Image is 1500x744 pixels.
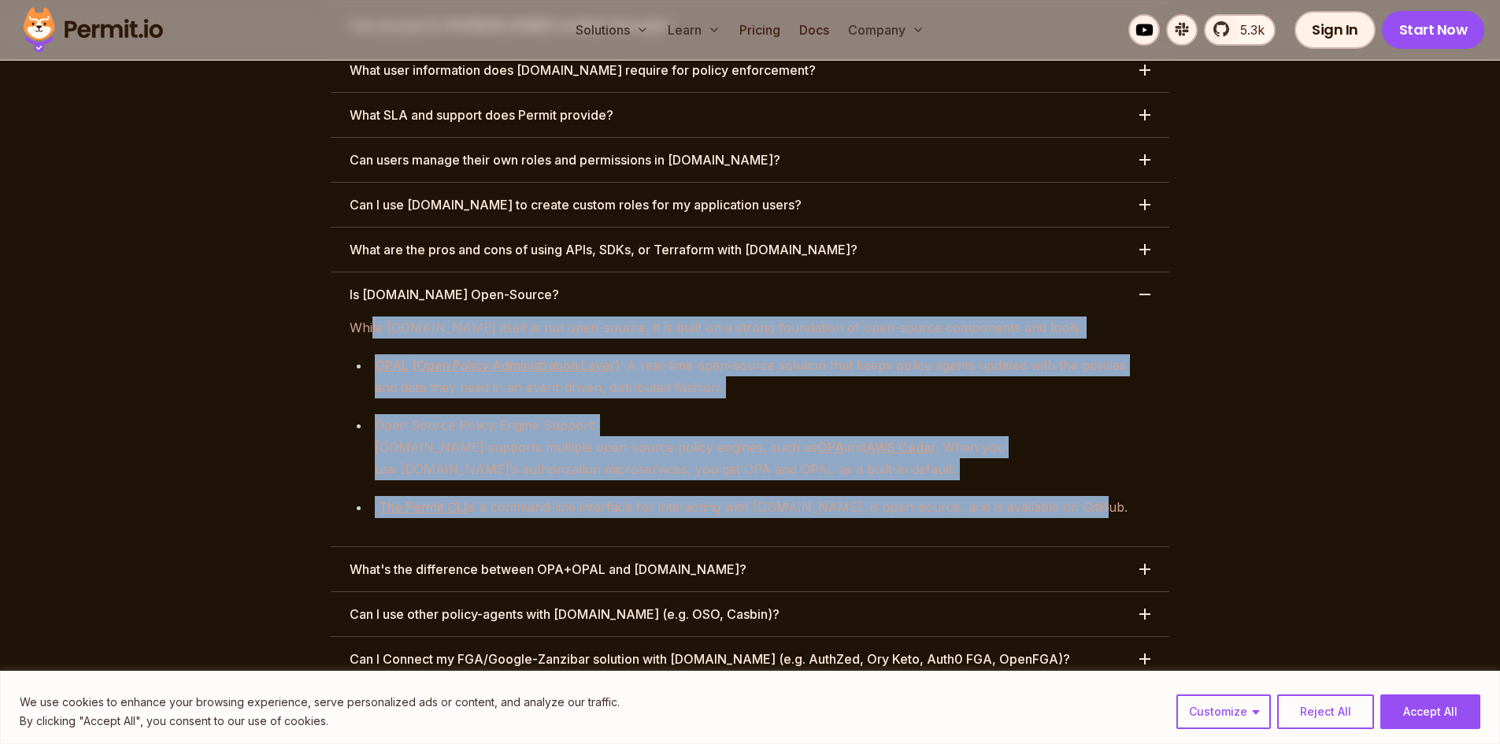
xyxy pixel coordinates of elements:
[331,48,1169,92] button: What user information does [DOMAIN_NAME] require for policy enforcement?
[1382,11,1485,49] a: Start Now
[16,3,170,57] img: Permit logo
[375,357,620,373] a: OPAL (Open Policy Administration Layer)
[1380,694,1480,729] button: Accept All
[866,439,935,455] a: AWS Cedar
[350,650,1070,668] h3: Can I Connect my FGA/Google-Zanzibar solution with [DOMAIN_NAME] (e.g. AuthZed, Ory Keto, Auth0 F...
[350,560,746,579] h3: What's the difference between OPA+OPAL and [DOMAIN_NAME]?
[842,14,931,46] button: Company
[817,439,844,455] a: OPA
[375,496,1150,518] div: is a command-line interface for interacting with [DOMAIN_NAME], is open-source, and is available ...
[331,138,1169,182] button: Can users manage their own roles and permissions in [DOMAIN_NAME]?
[569,14,655,46] button: Solutions
[350,150,780,169] h3: Can users manage their own roles and permissions in [DOMAIN_NAME]?
[350,605,780,624] h3: Can I use other policy-agents with [DOMAIN_NAME] (e.g. OSO, Casbin)?
[1231,20,1265,39] span: 5.3k
[350,105,613,124] h3: What SLA and support does Permit provide?
[331,93,1169,137] button: What SLA and support does Permit provide?
[733,14,787,46] a: Pricing
[350,195,802,214] h3: Can I use [DOMAIN_NAME] to create custom roles for my application users?
[331,637,1169,681] button: Can I Connect my FGA/Google-Zanzibar solution with [DOMAIN_NAME] (e.g. AuthZed, Ory Keto, Auth0 F...
[379,499,467,515] a: The Permit CLI
[350,240,857,259] h3: What are the pros and cons of using APIs, SDKs, or Terraform with [DOMAIN_NAME]?
[331,592,1169,636] button: Can I use other policy-agents with [DOMAIN_NAME] (e.g. OSO, Casbin)?
[1176,694,1271,729] button: Customize
[661,14,727,46] button: Learn
[1277,694,1374,729] button: Reject All
[1204,14,1276,46] a: 5.3k
[375,414,1150,436] div: Open Source Policy Engine Support:
[20,712,620,731] p: By clicking "Accept All", you consent to our use of cookies.
[331,316,1169,546] div: Is [DOMAIN_NAME] Open-Source?
[331,272,1169,316] button: Is [DOMAIN_NAME] Open-Source?
[350,61,816,80] h3: What user information does [DOMAIN_NAME] require for policy enforcement?
[375,436,1150,480] div: [DOMAIN_NAME] supports multiple open-source policy engines, such as and . When you use [DOMAIN_NA...
[793,14,835,46] a: Docs
[331,547,1169,591] button: What's the difference between OPA+OPAL and [DOMAIN_NAME]?
[331,183,1169,227] button: Can I use [DOMAIN_NAME] to create custom roles for my application users?
[375,354,1150,398] div: : A real-time open-source solution that keeps policy agents updated with the policies and data th...
[20,693,620,712] p: We use cookies to enhance your browsing experience, serve personalized ads or content, and analyz...
[350,285,559,304] h3: Is [DOMAIN_NAME] Open-Source?
[350,316,1150,339] p: While [DOMAIN_NAME] itself is not open-source, it is built on a strong foundation of open-source ...
[331,228,1169,272] button: What are the pros and cons of using APIs, SDKs, or Terraform with [DOMAIN_NAME]?
[1294,11,1376,49] a: Sign In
